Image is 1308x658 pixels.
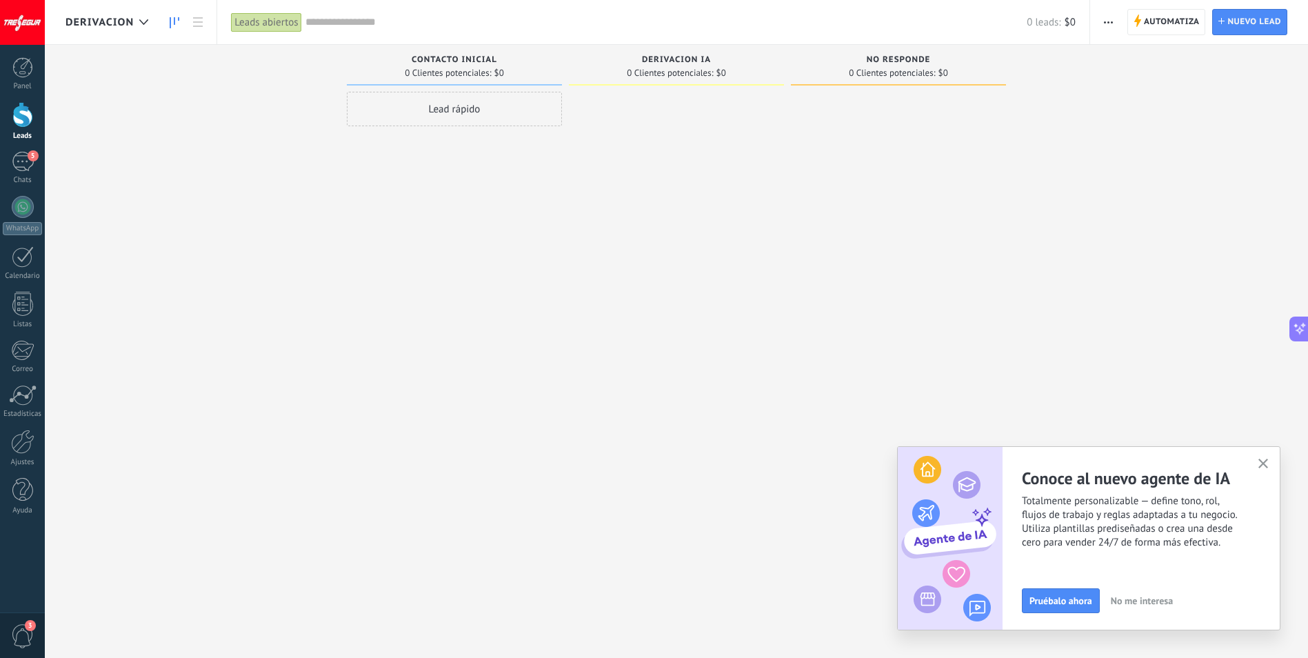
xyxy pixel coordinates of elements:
[186,9,210,36] a: Lista
[1022,588,1100,613] button: Pruébalo ahora
[412,55,497,65] span: Contacto inicial
[1144,10,1200,34] span: Automatiza
[3,176,43,185] div: Chats
[3,410,43,419] div: Estadísticas
[1065,16,1076,29] span: $0
[1127,9,1206,35] a: Automatiza
[576,55,777,67] div: Derivacion IA
[1022,495,1280,550] span: Totalmente personalizable — define tono, rol, flujos de trabajo y reglas adaptadas a tu negocio. ...
[3,320,43,329] div: Listas
[627,69,713,77] span: 0 Clientes potenciales:
[3,132,43,141] div: Leads
[898,447,1003,630] img: ai_agent_activation_popup_ES.png
[642,55,711,65] span: Derivacion IA
[163,9,186,36] a: Leads
[3,82,43,91] div: Panel
[1227,10,1281,34] span: Nuevo lead
[3,365,43,374] div: Correo
[1212,9,1287,35] a: Nuevo lead
[494,69,504,77] span: $0
[3,458,43,467] div: Ajustes
[3,506,43,515] div: Ayuda
[25,620,36,631] span: 3
[849,69,935,77] span: 0 Clientes potenciales:
[28,150,39,161] span: 5
[405,69,491,77] span: 0 Clientes potenciales:
[1029,596,1092,606] span: Pruébalo ahora
[1111,596,1173,606] span: No me interesa
[1105,590,1179,611] button: No me interesa
[3,272,43,281] div: Calendario
[867,55,931,65] span: No responde
[66,16,134,29] span: Derivacion
[3,222,42,235] div: WhatsApp
[716,69,726,77] span: $0
[938,69,948,77] span: $0
[231,12,301,32] div: Leads abiertos
[354,55,555,67] div: Contacto inicial
[1027,16,1060,29] span: 0 leads:
[347,92,562,126] div: Lead rápido
[798,55,999,67] div: No responde
[1022,468,1280,489] h2: Conoce al nuevo agente de IA
[1098,9,1118,35] button: Más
